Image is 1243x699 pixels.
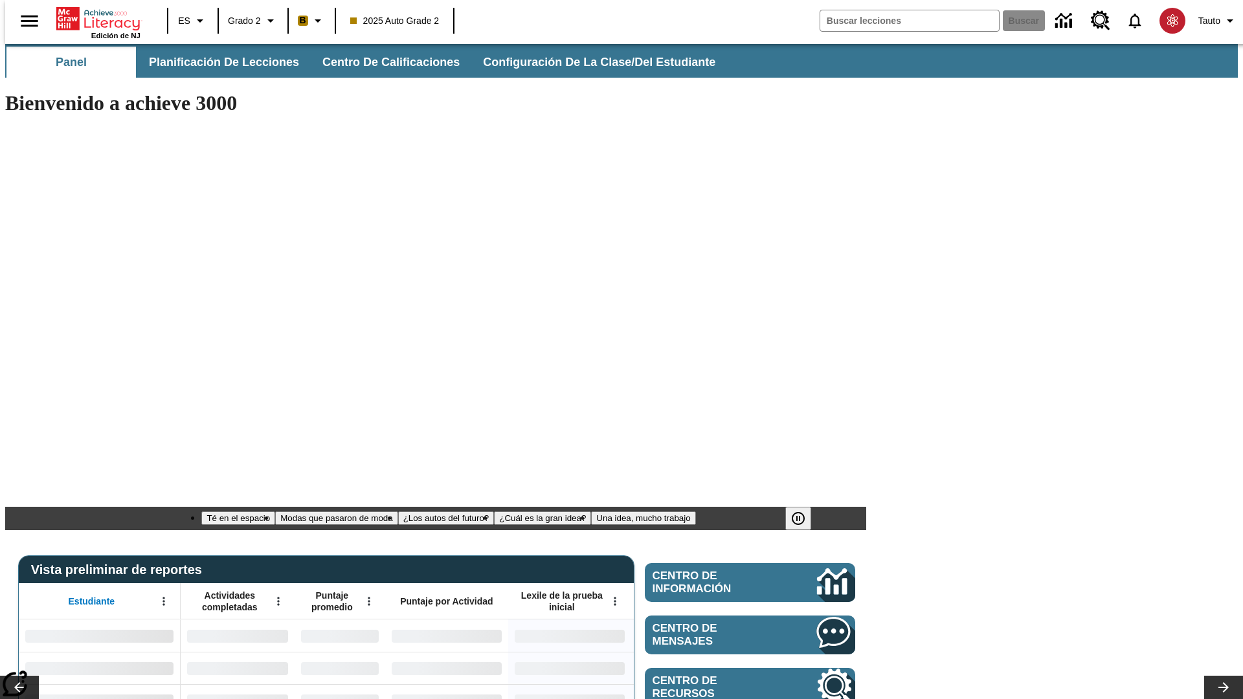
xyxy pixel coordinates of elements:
[1047,3,1083,39] a: Centro de información
[149,55,299,70] span: Planificación de lecciones
[295,619,385,652] div: Sin datos,
[181,652,295,684] div: Sin datos,
[178,14,190,28] span: ES
[223,9,284,32] button: Grado: Grado 2, Elige un grado
[56,55,87,70] span: Panel
[6,47,136,78] button: Panel
[653,570,774,595] span: Centro de información
[275,511,398,525] button: Diapositiva 2 Modas que pasaron de moda
[69,595,115,607] span: Estudiante
[494,511,591,525] button: Diapositiva 4 ¿Cuál es la gran idea?
[785,507,824,530] div: Pausar
[5,44,1238,78] div: Subbarra de navegación
[172,9,214,32] button: Lenguaje: ES, Selecciona un idioma
[269,592,288,611] button: Abrir menú
[293,9,331,32] button: Boost El color de la clase es anaranjado claro. Cambiar el color de la clase.
[187,590,273,613] span: Actividades completadas
[56,6,140,32] a: Portada
[473,47,726,78] button: Configuración de la clase/del estudiante
[300,12,306,28] span: B
[398,511,495,525] button: Diapositiva 3 ¿Los autos del futuro?
[154,592,174,611] button: Abrir menú
[1193,9,1243,32] button: Perfil/Configuración
[400,595,493,607] span: Puntaje por Actividad
[591,511,695,525] button: Diapositiva 5 Una idea, mucho trabajo
[181,619,295,652] div: Sin datos,
[645,563,855,602] a: Centro de información
[5,91,866,115] h1: Bienvenido a achieve 3000
[653,622,778,648] span: Centro de mensajes
[5,47,727,78] div: Subbarra de navegación
[312,47,470,78] button: Centro de calificaciones
[820,10,999,31] input: Buscar campo
[605,592,625,611] button: Abrir menú
[301,590,363,613] span: Puntaje promedio
[645,616,855,654] a: Centro de mensajes
[139,47,309,78] button: Planificación de lecciones
[350,14,440,28] span: 2025 Auto Grade 2
[1083,3,1118,38] a: Centro de recursos, Se abrirá en una pestaña nueva.
[295,652,385,684] div: Sin datos,
[359,592,379,611] button: Abrir menú
[1118,4,1152,38] a: Notificaciones
[91,32,140,39] span: Edición de NJ
[31,562,208,577] span: Vista preliminar de reportes
[785,507,811,530] button: Pausar
[515,590,609,613] span: Lexile de la prueba inicial
[1152,4,1193,38] button: Escoja un nuevo avatar
[483,55,715,70] span: Configuración de la clase/del estudiante
[1204,676,1243,699] button: Carrusel de lecciones, seguir
[1159,8,1185,34] img: avatar image
[10,2,49,40] button: Abrir el menú lateral
[56,5,140,39] div: Portada
[201,511,275,525] button: Diapositiva 1 Té en el espacio
[1198,14,1220,28] span: Tauto
[322,55,460,70] span: Centro de calificaciones
[228,14,261,28] span: Grado 2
